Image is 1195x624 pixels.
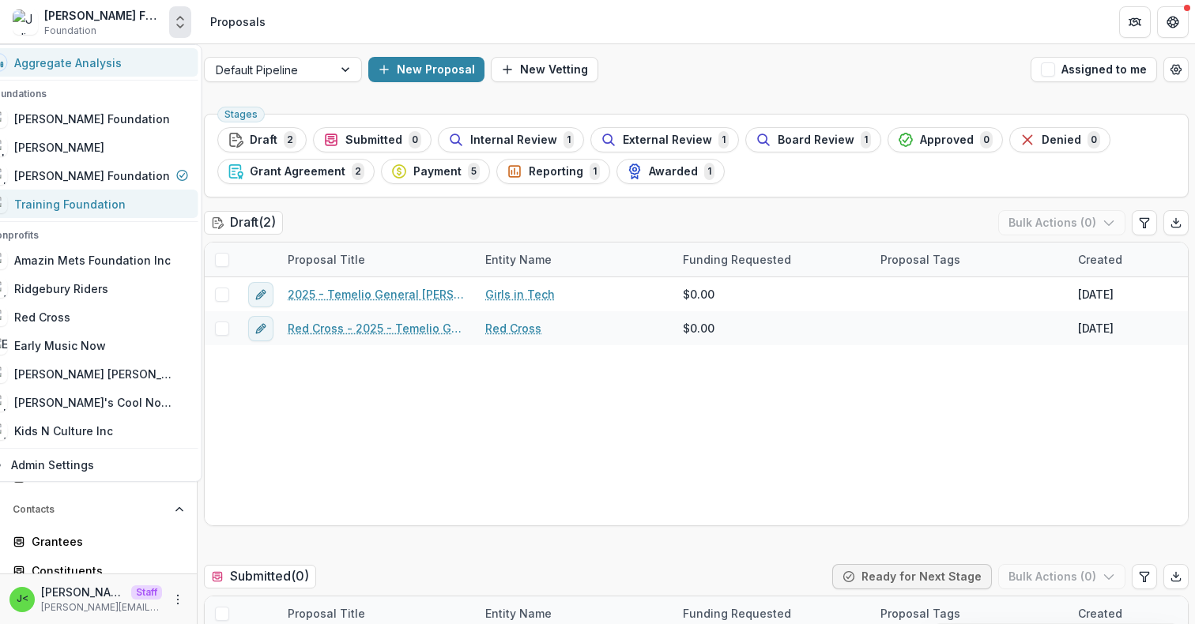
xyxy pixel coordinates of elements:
[168,590,187,609] button: More
[683,320,714,336] span: $0.00
[288,286,466,303] a: 2025 - Temelio General [PERSON_NAME]
[476,242,673,276] div: Entity Name
[352,163,364,180] span: 2
[169,6,191,38] button: Open entity switcher
[1069,605,1132,622] div: Created
[250,165,345,179] span: Grant Agreement
[345,133,402,147] span: Submitted
[278,242,476,276] div: Proposal Title
[590,163,600,180] span: 1
[284,131,296,148] span: 2
[590,127,739,152] button: External Review1
[6,558,190,584] a: Constituents
[381,159,490,184] button: Payment5
[616,159,725,184] button: Awarded1
[278,251,375,268] div: Proposal Title
[250,133,277,147] span: Draft
[1132,564,1157,589] button: Edit table settings
[1031,57,1157,82] button: Assigned to me
[980,131,993,148] span: 0
[998,564,1125,589] button: Bulk Actions (0)
[41,600,162,615] p: [PERSON_NAME][EMAIL_ADDRESS][DOMAIN_NAME]
[6,528,190,554] a: Grantees
[6,497,190,522] button: Open Contacts
[704,163,714,180] span: 1
[210,13,266,30] div: Proposals
[409,131,421,148] span: 0
[32,562,178,579] div: Constituents
[861,131,871,148] span: 1
[468,163,480,180] span: 5
[204,10,272,33] nav: breadcrumb
[1119,6,1151,38] button: Partners
[649,165,698,179] span: Awarded
[13,9,38,35] img: Julie Foundation
[673,242,871,276] div: Funding Requested
[1078,320,1114,336] div: [DATE]
[1042,133,1081,147] span: Denied
[673,605,801,622] div: Funding Requested
[491,57,598,82] button: New Vetting
[131,585,162,600] p: Staff
[248,282,273,307] button: edit
[485,320,541,336] a: Red Cross
[920,133,974,147] span: Approved
[1157,6,1189,38] button: Get Help
[44,24,96,38] span: Foundation
[32,533,178,550] div: Grantees
[476,605,561,622] div: Entity Name
[998,210,1125,235] button: Bulk Actions (0)
[13,504,168,515] span: Contacts
[1009,127,1110,152] button: Denied0
[248,316,273,341] button: edit
[778,133,854,147] span: Board Review
[888,127,1003,152] button: Approved0
[204,211,283,234] h2: Draft ( 2 )
[485,286,555,303] a: Girls in Tech
[1078,286,1114,303] div: [DATE]
[217,159,375,184] button: Grant Agreement2
[564,131,574,148] span: 1
[832,564,992,589] button: Ready for Next Stage
[204,565,316,588] h2: Submitted ( 0 )
[683,286,714,303] span: $0.00
[44,7,163,24] div: [PERSON_NAME] Foundation
[313,127,432,152] button: Submitted0
[871,242,1069,276] div: Proposal Tags
[438,127,584,152] button: Internal Review1
[1163,210,1189,235] button: Export table data
[476,251,561,268] div: Entity Name
[1163,564,1189,589] button: Export table data
[470,133,557,147] span: Internal Review
[224,109,258,120] span: Stages
[41,584,125,600] p: [PERSON_NAME] <[PERSON_NAME][EMAIL_ADDRESS][DOMAIN_NAME]>
[1069,251,1132,268] div: Created
[413,165,462,179] span: Payment
[217,127,307,152] button: Draft2
[496,159,610,184] button: Reporting1
[871,251,970,268] div: Proposal Tags
[718,131,729,148] span: 1
[1088,131,1100,148] span: 0
[278,605,375,622] div: Proposal Title
[529,165,583,179] span: Reporting
[745,127,881,152] button: Board Review1
[871,605,970,622] div: Proposal Tags
[673,251,801,268] div: Funding Requested
[288,320,466,336] a: Red Cross - 2025 - Temelio General [PERSON_NAME] Proposal
[623,133,712,147] span: External Review
[1163,57,1189,82] button: Open table manager
[1132,210,1157,235] button: Edit table settings
[17,594,28,604] div: Julie <julie@trytemelio.com>
[368,57,484,82] button: New Proposal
